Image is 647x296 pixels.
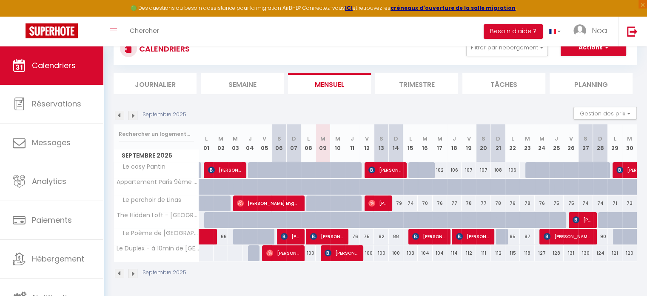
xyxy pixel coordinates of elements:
[307,135,310,143] abbr: L
[115,245,200,252] span: Le Duplex - à 10min de [GEOGRAPHIC_DATA]
[567,17,618,46] a: ... Noa
[368,162,402,178] span: [PERSON_NAME]
[627,135,632,143] abbr: M
[462,73,545,94] li: Tâches
[520,229,534,244] div: 87
[607,124,622,162] th: 29
[301,124,316,162] th: 08
[412,228,446,244] span: [PERSON_NAME]
[130,26,159,35] span: Chercher
[403,245,418,261] div: 103
[544,228,592,244] span: [PERSON_NAME] Brival
[201,73,284,94] li: Semaine
[32,137,71,148] span: Messages
[403,195,418,211] div: 74
[433,124,447,162] th: 17
[505,229,520,244] div: 85
[418,124,432,162] th: 16
[627,26,638,37] img: logout
[228,124,242,162] th: 03
[462,124,476,162] th: 19
[32,60,76,71] span: Calendriers
[462,245,476,261] div: 112
[32,253,84,264] span: Hébergement
[607,195,622,211] div: 71
[114,73,197,94] li: Journalier
[598,135,602,143] abbr: D
[447,245,462,261] div: 114
[484,24,543,39] button: Besoin d'aide ?
[433,195,447,211] div: 76
[476,195,490,211] div: 77
[520,195,534,211] div: 78
[433,245,447,261] div: 104
[379,135,383,143] abbr: S
[214,124,228,162] th: 02
[281,228,300,244] span: [PERSON_NAME]
[316,124,330,162] th: 09
[549,124,564,162] th: 25
[466,39,548,56] button: Filtrer par hébergement
[569,135,573,143] abbr: V
[359,229,374,244] div: 75
[115,195,183,205] span: Le perchoir de Linas
[114,149,199,162] span: Septembre 2025
[199,124,214,162] th: 01
[351,135,354,143] abbr: J
[389,124,403,162] th: 14
[447,124,462,162] th: 18
[26,23,78,38] img: Super Booking
[257,124,272,162] th: 05
[345,4,353,11] a: ICI
[593,245,607,261] div: 124
[325,245,358,261] span: [PERSON_NAME]
[579,124,593,162] th: 27
[593,124,607,162] th: 28
[437,135,442,143] abbr: M
[520,124,534,162] th: 23
[550,73,633,94] li: Planning
[218,135,223,143] abbr: M
[320,135,325,143] abbr: M
[593,229,607,244] div: 90
[555,135,558,143] abbr: J
[607,245,622,261] div: 121
[374,245,388,261] div: 100
[535,245,549,261] div: 127
[375,73,458,94] li: Trimestre
[374,229,388,244] div: 82
[505,124,520,162] th: 22
[262,135,266,143] abbr: V
[301,245,316,261] div: 100
[403,124,418,162] th: 15
[143,111,186,119] p: Septembre 2025
[359,245,374,261] div: 100
[115,212,200,218] span: The Hidden Loft - [GEOGRAPHIC_DATA] Zénith
[205,135,208,143] abbr: L
[573,24,586,37] img: ...
[119,126,194,142] input: Rechercher un logement...
[496,135,500,143] abbr: D
[266,245,300,261] span: [PERSON_NAME]
[418,195,432,211] div: 70
[389,245,403,261] div: 100
[7,3,32,29] button: Ouvrir le widget de chat LiveChat
[237,195,299,211] span: [PERSON_NAME] Engambé
[359,124,374,162] th: 12
[579,195,593,211] div: 74
[248,135,252,143] abbr: J
[115,229,200,238] span: Le Poème de [GEOGRAPHIC_DATA]
[573,107,637,120] button: Gestion des prix
[584,135,587,143] abbr: S
[482,135,485,143] abbr: S
[335,135,340,143] abbr: M
[592,25,607,36] span: Noa
[330,124,345,162] th: 10
[549,245,564,261] div: 128
[573,212,592,228] span: [PERSON_NAME]
[511,135,514,143] abbr: L
[292,135,296,143] abbr: D
[535,195,549,211] div: 76
[288,73,371,94] li: Mensuel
